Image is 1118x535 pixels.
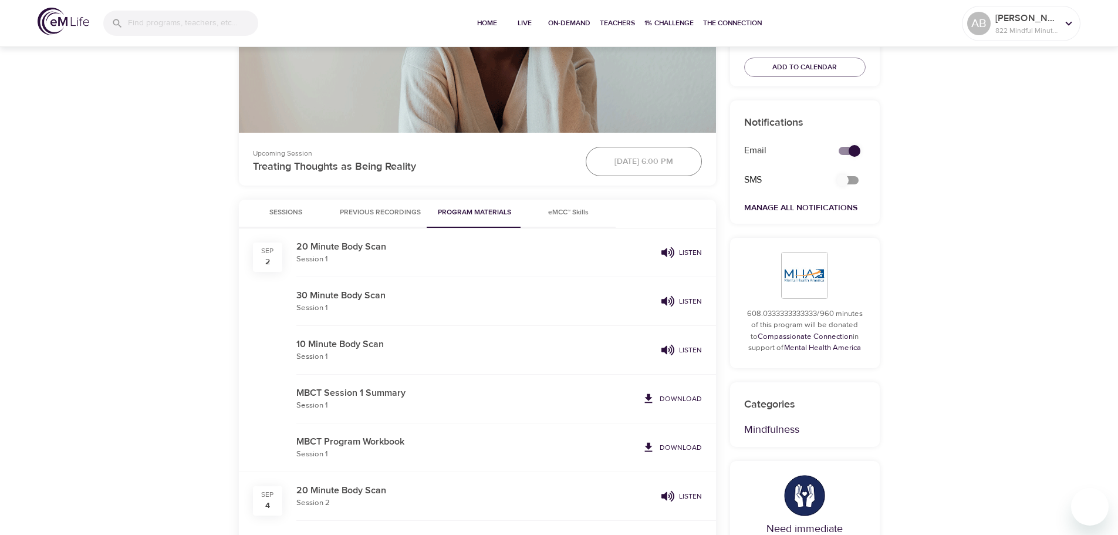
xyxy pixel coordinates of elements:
[296,337,657,351] p: 10 Minute Body Scan
[296,449,637,460] p: Session 1
[679,491,702,502] p: Listen
[679,345,702,355] p: Listen
[967,12,991,35] div: AB
[784,475,825,516] img: hands.png
[265,256,270,268] div: 2
[261,246,274,256] div: Sep
[128,11,258,36] input: Find programs, teachers, etc...
[340,207,421,219] span: Previous Recordings
[600,17,635,29] span: Teachers
[296,400,637,412] p: Session 1
[744,203,857,213] a: Manage All Notifications
[296,288,657,302] p: 30 Minute Body Scan
[744,422,866,438] p: Mindfulness
[296,254,657,265] p: Session 1
[995,25,1058,36] p: 822 Mindful Minutes
[296,386,637,400] p: MBCT Session 1 Summary
[758,332,853,341] a: Compassionate Connection
[744,115,866,130] p: Notifications
[657,291,707,311] button: Listen
[772,61,837,73] span: Add to Calendar
[253,159,572,174] p: Treating Thoughts as Being Reality
[511,17,539,29] span: Live
[529,207,609,219] span: eMCC™ Skills
[679,296,702,307] p: Listen
[657,486,707,506] button: Listen
[644,17,694,29] span: 1% Challenge
[296,240,657,254] p: 20 Minute Body Scan
[296,435,637,449] p: MBCT Program Workbook
[637,389,707,409] a: Download
[660,442,702,453] p: Download
[744,308,866,354] p: 608.0333333333333/960 minutes of this program will be donated to in support of
[657,340,707,360] button: Listen
[253,148,572,159] p: Upcoming Session
[246,207,326,219] span: Sessions
[679,247,702,258] p: Listen
[660,393,702,404] p: Download
[995,11,1058,25] p: [PERSON_NAME]
[296,351,657,363] p: Session 1
[637,438,707,457] a: Download
[38,8,89,35] img: logo
[784,343,861,352] a: Mental Health America
[296,497,657,509] p: Session 2
[657,243,707,263] button: Listen
[296,483,657,497] p: 20 Minute Body Scan
[548,17,590,29] span: On-Demand
[703,17,762,29] span: The Connection
[435,207,515,219] span: Program Materials
[296,302,657,314] p: Session 1
[265,500,270,512] div: 4
[744,58,866,77] button: Add to Calendar
[261,490,274,500] div: Sep
[1071,488,1109,526] iframe: Button to launch messaging window
[744,396,866,412] p: Categories
[737,137,825,164] div: Email
[473,17,501,29] span: Home
[737,166,825,194] div: SMS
